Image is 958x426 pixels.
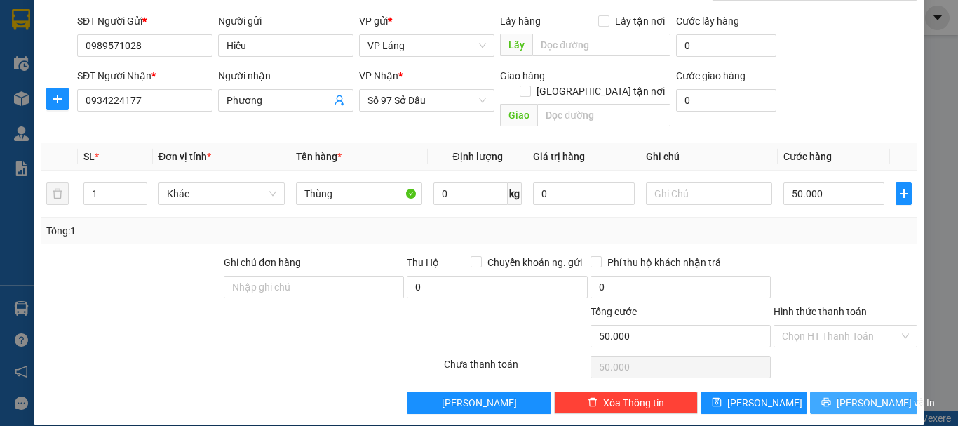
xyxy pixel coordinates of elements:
span: VP Nhận [359,70,398,81]
input: Dọc đường [537,104,670,126]
th: Ghi chú [640,143,778,171]
span: Cước hàng [783,151,832,162]
div: VP gửi [359,13,494,29]
span: plus [47,93,68,105]
input: Dọc đường [532,34,670,56]
span: Tổng cước [591,306,637,317]
button: deleteXóa Thông tin [554,392,698,414]
div: Người gửi [218,13,353,29]
span: Giao [500,104,537,126]
input: Ghi Chú [646,182,772,205]
label: Ghi chú đơn hàng [224,257,301,268]
span: plus [896,188,911,199]
span: Thu Hộ [407,257,439,268]
button: save[PERSON_NAME] [701,392,808,414]
span: Tên hàng [296,151,342,162]
div: Chưa thanh toán [443,357,589,381]
span: Khác [167,183,276,204]
span: Đơn vị tính [158,151,211,162]
button: [PERSON_NAME] [407,392,551,414]
span: Giá trị hàng [533,151,585,162]
div: SĐT Người Nhận [77,68,212,84]
input: Cước lấy hàng [676,34,776,57]
button: delete [46,182,69,205]
span: [GEOGRAPHIC_DATA] tận nơi [531,84,670,99]
span: Giao hàng [500,70,545,81]
label: Hình thức thanh toán [774,306,867,317]
button: plus [46,88,69,110]
button: printer[PERSON_NAME] và In [810,392,917,414]
span: Lấy tận nơi [609,13,670,29]
span: kg [508,182,522,205]
button: plus [896,182,912,205]
span: [PERSON_NAME] [727,395,802,411]
span: printer [821,397,831,408]
input: 0 [533,182,634,205]
span: [PERSON_NAME] và In [837,395,935,411]
span: Lấy hàng [500,15,541,27]
span: VP Láng [367,35,486,56]
label: Cước giao hàng [676,70,746,81]
input: VD: Bàn, Ghế [296,182,422,205]
span: save [712,397,722,408]
span: Định lượng [452,151,502,162]
input: Ghi chú đơn hàng [224,276,404,298]
input: Cước giao hàng [676,89,776,112]
span: SL [83,151,95,162]
span: [PERSON_NAME] [442,395,517,411]
span: Chuyển khoản ng. gửi [482,255,588,270]
span: Phí thu hộ khách nhận trả [602,255,727,270]
span: delete [588,397,598,408]
label: Cước lấy hàng [676,15,739,27]
span: Xóa Thông tin [603,395,664,411]
span: user-add [334,95,345,106]
div: SĐT Người Gửi [77,13,212,29]
div: Tổng: 1 [46,223,371,239]
span: Lấy [500,34,532,56]
span: Số 97 Sở Dầu [367,90,486,111]
div: Người nhận [218,68,353,84]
